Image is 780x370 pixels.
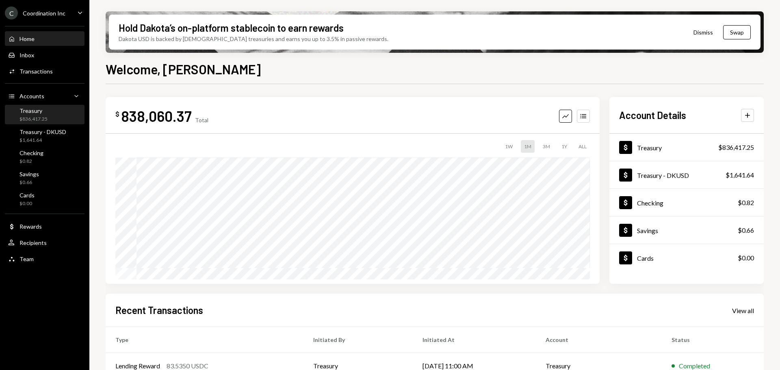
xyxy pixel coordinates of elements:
[19,128,66,135] div: Treasury - DKUSD
[619,108,686,122] h2: Account Details
[413,327,536,353] th: Initiated At
[609,189,764,216] a: Checking$0.82
[575,140,590,153] div: ALL
[119,35,388,43] div: Dakota USD is backed by [DEMOGRAPHIC_DATA] treasuries and earns you up to 3.5% in passive rewards.
[19,255,34,262] div: Team
[115,303,203,317] h2: Recent Transactions
[5,126,84,145] a: Treasury - DKUSD$1,641.64
[119,21,344,35] div: Hold Dakota’s on-platform stablecoin to earn rewards
[19,192,35,199] div: Cards
[19,239,47,246] div: Recipients
[195,117,208,123] div: Total
[723,25,751,39] button: Swap
[121,107,192,125] div: 838,060.37
[637,171,689,179] div: Treasury - DKUSD
[738,198,754,208] div: $0.82
[5,235,84,250] a: Recipients
[5,6,18,19] div: C
[5,219,84,234] a: Rewards
[106,61,261,77] h1: Welcome, [PERSON_NAME]
[683,23,723,42] button: Dismiss
[19,223,42,230] div: Rewards
[5,147,84,167] a: Checking$0.82
[5,168,84,188] a: Savings$0.66
[5,89,84,103] a: Accounts
[539,140,553,153] div: 3M
[738,253,754,263] div: $0.00
[637,227,658,234] div: Savings
[5,189,84,209] a: Cards$0.00
[19,200,35,207] div: $0.00
[609,134,764,161] a: Treasury$836,417.25
[732,307,754,315] div: View all
[5,251,84,266] a: Team
[5,31,84,46] a: Home
[19,179,39,186] div: $0.66
[19,137,66,144] div: $1,641.64
[609,216,764,244] a: Savings$0.66
[19,107,48,114] div: Treasury
[106,327,303,353] th: Type
[637,144,662,151] div: Treasury
[609,244,764,271] a: Cards$0.00
[5,48,84,62] a: Inbox
[718,143,754,152] div: $836,417.25
[637,254,654,262] div: Cards
[23,10,65,17] div: Coordination Inc
[19,158,43,165] div: $0.82
[5,64,84,78] a: Transactions
[5,105,84,124] a: Treasury$836,417.25
[19,171,39,177] div: Savings
[19,35,35,42] div: Home
[115,110,119,118] div: $
[732,306,754,315] a: View all
[19,149,43,156] div: Checking
[303,327,413,353] th: Initiated By
[19,116,48,123] div: $836,417.25
[19,52,34,58] div: Inbox
[19,68,53,75] div: Transactions
[19,93,44,100] div: Accounts
[536,327,661,353] th: Account
[521,140,535,153] div: 1M
[738,225,754,235] div: $0.66
[558,140,570,153] div: 1Y
[609,161,764,188] a: Treasury - DKUSD$1,641.64
[662,327,764,353] th: Status
[502,140,516,153] div: 1W
[726,170,754,180] div: $1,641.64
[637,199,663,207] div: Checking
